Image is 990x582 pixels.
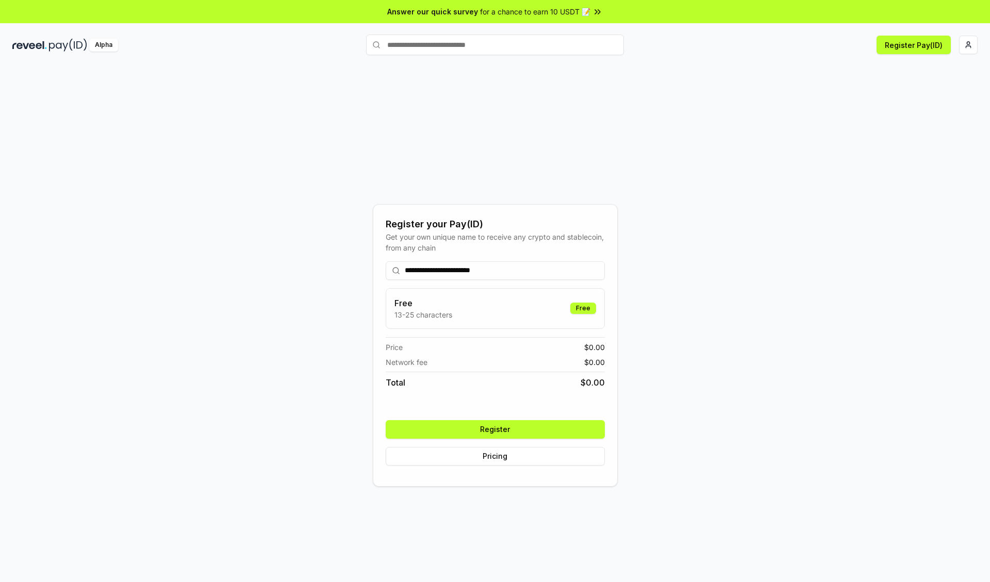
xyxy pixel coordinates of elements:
[387,6,478,17] span: Answer our quick survey
[877,36,951,54] button: Register Pay(ID)
[581,376,605,389] span: $ 0.00
[386,217,605,231] div: Register your Pay(ID)
[386,420,605,439] button: Register
[12,39,47,52] img: reveel_dark
[386,376,405,389] span: Total
[386,447,605,465] button: Pricing
[394,297,452,309] h3: Free
[394,309,452,320] p: 13-25 characters
[584,357,605,368] span: $ 0.00
[89,39,118,52] div: Alpha
[570,303,596,314] div: Free
[386,231,605,253] div: Get your own unique name to receive any crypto and stablecoin, from any chain
[386,357,427,368] span: Network fee
[480,6,590,17] span: for a chance to earn 10 USDT 📝
[386,342,403,353] span: Price
[584,342,605,353] span: $ 0.00
[49,39,87,52] img: pay_id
